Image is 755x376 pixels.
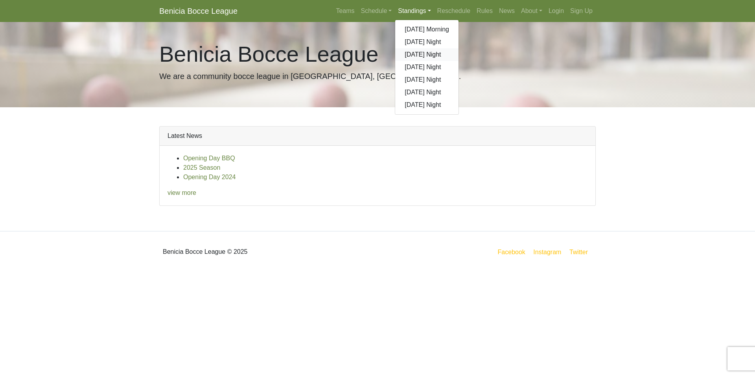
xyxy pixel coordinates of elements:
[183,174,236,180] a: Opening Day 2024
[395,48,459,61] a: [DATE] Night
[153,238,377,266] div: Benicia Bocce League © 2025
[567,3,596,19] a: Sign Up
[496,3,518,19] a: News
[159,3,238,19] a: Benicia Bocce League
[358,3,395,19] a: Schedule
[395,99,459,111] a: [DATE] Night
[518,3,545,19] a: About
[395,73,459,86] a: [DATE] Night
[183,155,235,161] a: Opening Day BBQ
[395,86,459,99] a: [DATE] Night
[395,3,434,19] a: Standings
[395,20,459,115] div: Standings
[159,41,596,67] h1: Benicia Bocce League
[333,3,357,19] a: Teams
[532,247,563,257] a: Instagram
[395,36,459,48] a: [DATE] Night
[434,3,474,19] a: Reschedule
[168,189,196,196] a: view more
[183,164,220,171] a: 2025 Season
[545,3,567,19] a: Login
[160,127,595,146] div: Latest News
[473,3,496,19] a: Rules
[395,23,459,36] a: [DATE] Morning
[568,247,594,257] a: Twitter
[159,70,596,82] p: We are a community bocce league in [GEOGRAPHIC_DATA], [GEOGRAPHIC_DATA].
[395,61,459,73] a: [DATE] Night
[496,247,527,257] a: Facebook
